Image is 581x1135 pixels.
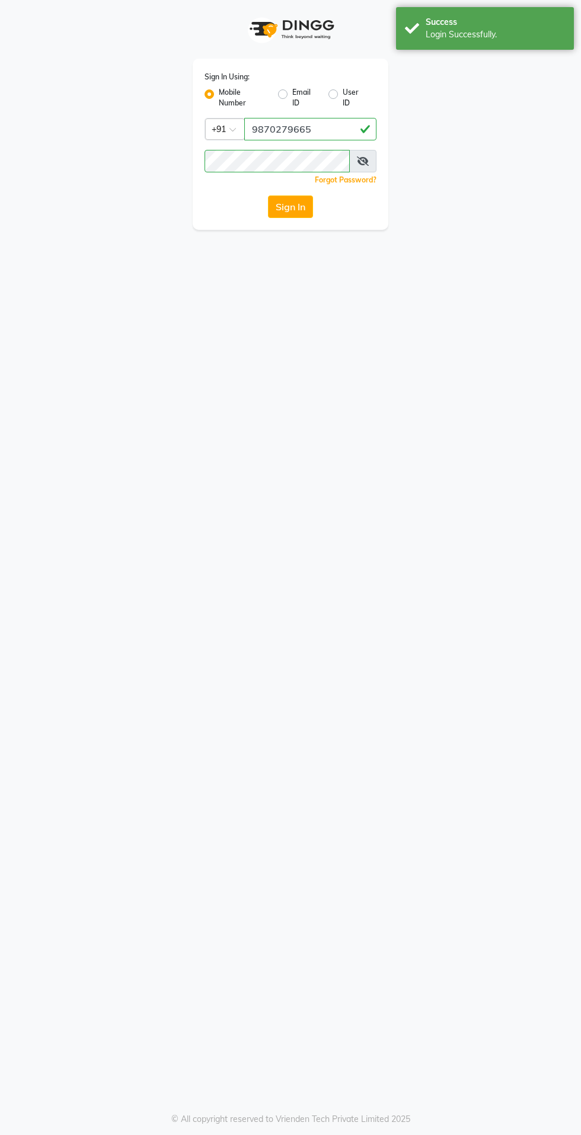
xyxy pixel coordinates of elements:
img: logo1.svg [243,12,338,47]
label: Sign In Using: [205,72,250,82]
div: Success [426,16,565,28]
input: Username [244,118,376,140]
input: Username [205,150,350,172]
label: Email ID [292,87,319,108]
label: Mobile Number [219,87,269,108]
div: Login Successfully. [426,28,565,41]
button: Sign In [268,195,313,218]
label: User ID [343,87,367,108]
a: Forgot Password? [315,175,376,184]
